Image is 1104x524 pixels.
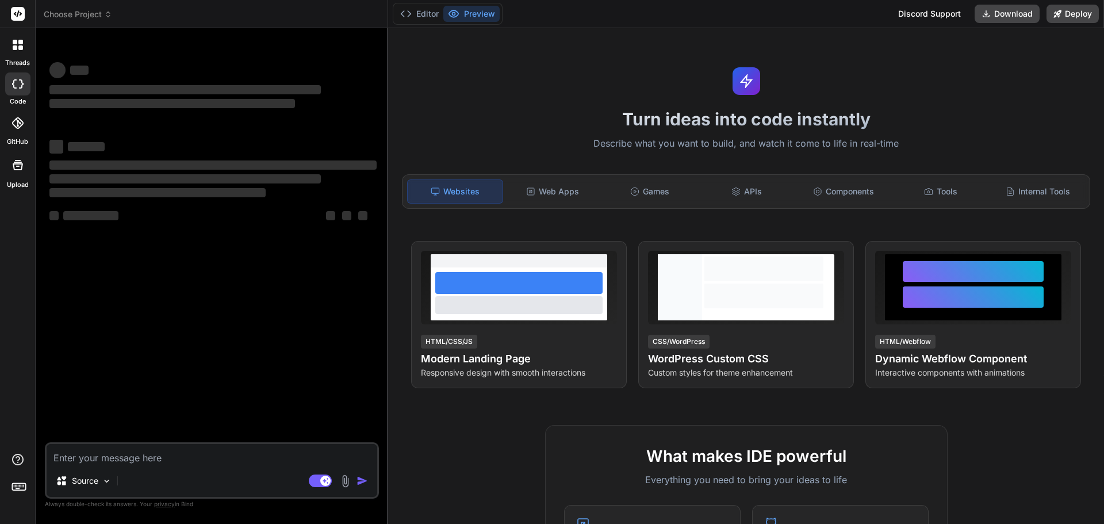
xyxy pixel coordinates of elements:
[875,335,936,349] div: HTML/Webflow
[49,211,59,220] span: ‌
[443,6,500,22] button: Preview
[49,85,321,94] span: ‌
[45,499,379,510] p: Always double-check its answers. Your in Bind
[342,211,351,220] span: ‌
[421,367,617,378] p: Responsive design with smooth interactions
[68,142,105,151] span: ‌
[894,179,988,204] div: Tools
[564,444,929,468] h2: What makes IDE powerful
[49,140,63,154] span: ‌
[63,211,118,220] span: ‌
[326,211,335,220] span: ‌
[154,500,175,507] span: privacy
[44,9,112,20] span: Choose Project
[990,179,1085,204] div: Internal Tools
[10,97,26,106] label: code
[975,5,1040,23] button: Download
[395,109,1097,129] h1: Turn ideas into code instantly
[648,351,844,367] h4: WordPress Custom CSS
[875,351,1071,367] h4: Dynamic Webflow Component
[49,188,266,197] span: ‌
[102,476,112,486] img: Pick Models
[564,473,929,487] p: Everything you need to bring your ideas to life
[875,367,1071,378] p: Interactive components with animations
[356,475,368,487] img: icon
[70,66,89,75] span: ‌
[49,160,377,170] span: ‌
[395,136,1097,151] p: Describe what you want to build, and watch it come to life in real-time
[49,99,295,108] span: ‌
[7,180,29,190] label: Upload
[891,5,968,23] div: Discord Support
[421,335,477,349] div: HTML/CSS/JS
[603,179,697,204] div: Games
[49,174,321,183] span: ‌
[358,211,367,220] span: ‌
[648,335,710,349] div: CSS/WordPress
[7,137,28,147] label: GitHub
[5,58,30,68] label: threads
[421,351,617,367] h4: Modern Landing Page
[396,6,443,22] button: Editor
[72,475,98,487] p: Source
[407,179,503,204] div: Websites
[796,179,891,204] div: Components
[49,62,66,78] span: ‌
[648,367,844,378] p: Custom styles for theme enhancement
[505,179,600,204] div: Web Apps
[1046,5,1099,23] button: Deploy
[339,475,352,488] img: attachment
[699,179,794,204] div: APIs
